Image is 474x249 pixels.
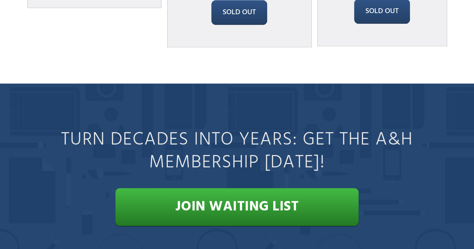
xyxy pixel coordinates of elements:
strong: Sold Out [223,6,256,18]
a: Join Waiting List [115,188,359,225]
strong: Sold Out [365,5,399,17]
strong: Join Waiting List [175,195,299,218]
h2: TURN DECADES INTO YEARS: Get the A&H Membership [DATE]! [28,129,447,174]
